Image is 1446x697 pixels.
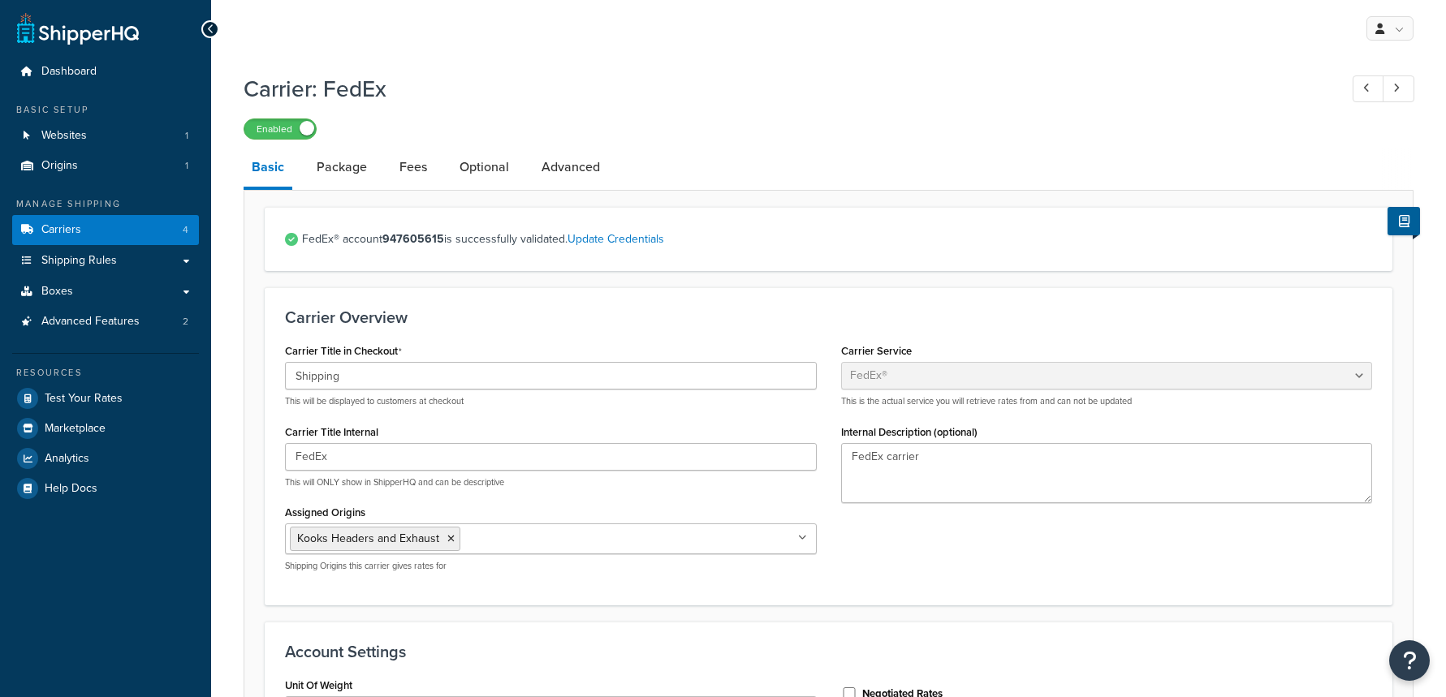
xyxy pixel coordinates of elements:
button: Open Resource Center [1389,640,1430,681]
a: Dashboard [12,57,199,87]
a: Package [309,148,375,187]
a: Marketplace [12,414,199,443]
label: Assigned Origins [285,506,365,518]
p: This will be displayed to customers at checkout [285,395,817,407]
span: 1 [185,159,188,173]
span: Advanced Features [41,315,140,329]
li: Origins [12,151,199,181]
a: Help Docs [12,474,199,503]
span: Carriers [41,223,81,237]
span: FedEx® account is successfully validated. [302,228,1372,251]
h3: Account Settings [285,643,1372,660]
span: 2 [183,315,188,329]
h3: Carrier Overview [285,308,1372,326]
a: Optional [451,148,517,187]
label: Enabled [244,119,316,139]
a: Advanced Features2 [12,307,199,337]
label: Carrier Service [841,345,912,357]
span: 4 [183,223,188,237]
span: Test Your Rates [45,392,123,406]
span: Kooks Headers and Exhaust [297,530,439,547]
span: 1 [185,129,188,143]
label: Carrier Title Internal [285,426,378,438]
span: Analytics [45,452,89,466]
a: Websites1 [12,121,199,151]
textarea: FedEx carrier [841,443,1373,503]
a: Fees [391,148,435,187]
a: Shipping Rules [12,246,199,276]
div: Resources [12,366,199,380]
a: Analytics [12,444,199,473]
a: Boxes [12,277,199,307]
button: Show Help Docs [1388,207,1420,235]
p: This will ONLY show in ShipperHQ and can be descriptive [285,476,817,488]
a: Update Credentials [568,230,664,247]
li: Carriers [12,215,199,245]
a: Carriers4 [12,215,199,245]
label: Internal Description (optional) [841,426,978,438]
p: Shipping Origins this carrier gives rates for [285,560,817,572]
strong: 947605615 [382,230,444,247]
a: Advanced [533,148,608,187]
span: Websites [41,129,87,143]
span: Marketplace [45,422,106,436]
a: Previous Record [1353,75,1384,102]
span: Help Docs [45,482,97,496]
div: Manage Shipping [12,197,199,211]
span: Boxes [41,285,73,299]
h1: Carrier: FedEx [244,73,1323,105]
a: Test Your Rates [12,384,199,413]
p: This is the actual service you will retrieve rates from and can not be updated [841,395,1373,407]
a: Basic [244,148,292,190]
div: Basic Setup [12,103,199,117]
span: Dashboard [41,65,97,79]
a: Origins1 [12,151,199,181]
a: Next Record [1383,75,1414,102]
label: Carrier Title in Checkout [285,345,402,358]
label: Unit Of Weight [285,679,352,691]
span: Origins [41,159,78,173]
span: Shipping Rules [41,254,117,268]
li: Websites [12,121,199,151]
li: Advanced Features [12,307,199,337]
